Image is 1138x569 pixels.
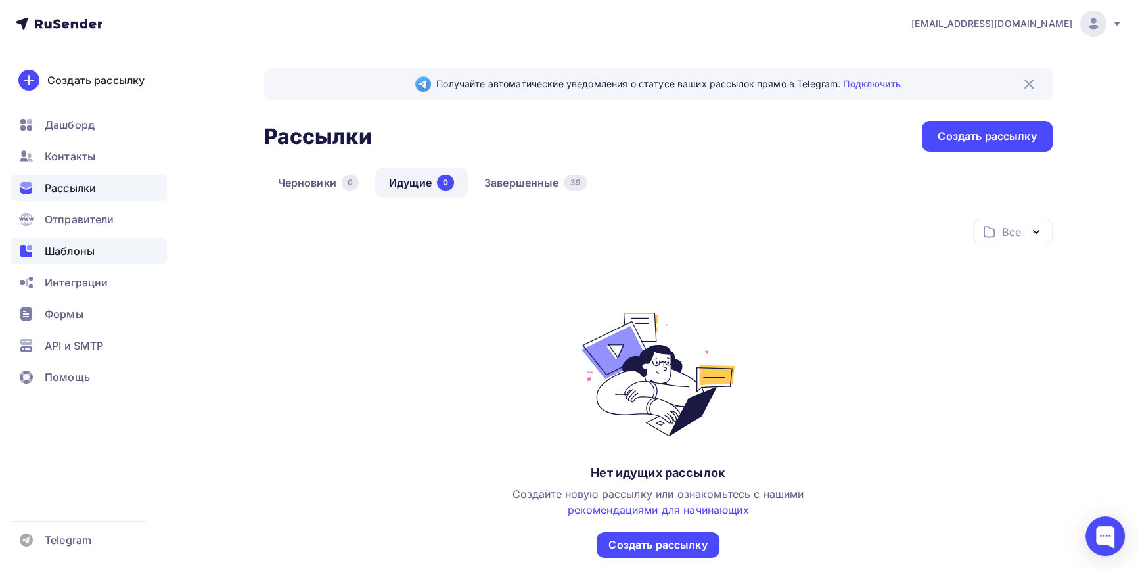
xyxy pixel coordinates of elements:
[1002,224,1020,240] div: Все
[843,78,900,89] a: Подключить
[437,175,454,191] div: 0
[911,11,1122,37] a: [EMAIL_ADDRESS][DOMAIN_NAME]
[45,369,90,385] span: Помощь
[11,238,167,264] a: Шаблоны
[11,301,167,327] a: Формы
[45,212,114,227] span: Отправители
[45,306,83,322] span: Формы
[45,243,95,259] span: Шаблоны
[264,168,373,198] a: Черновики0
[11,175,167,201] a: Рассылки
[11,143,167,170] a: Контакты
[375,168,468,198] a: Идущие0
[436,78,900,91] span: Получайте автоматические уведомления о статусе ваших рассылок прямо в Telegram.
[45,338,103,353] span: API и SMTP
[608,537,707,553] div: Создать рассылку
[911,17,1072,30] span: [EMAIL_ADDRESS][DOMAIN_NAME]
[938,129,1036,144] div: Создать рассылку
[45,148,95,164] span: Контакты
[47,72,145,88] div: Создать рассылку
[45,275,108,290] span: Интеграции
[264,124,372,150] h2: Рассылки
[342,175,359,191] div: 0
[45,180,96,196] span: Рассылки
[11,112,167,138] a: Дашборд
[11,206,167,233] a: Отправители
[567,503,748,516] a: рекомендациями для начинающих
[415,76,431,92] img: Telegram
[470,168,601,198] a: Завершенные39
[591,465,725,481] div: Нет идущих рассылок
[512,488,804,516] span: Создайте новую рассылку или ознакомьтесь с нашими
[45,117,95,133] span: Дашборд
[45,532,91,548] span: Telegram
[564,175,586,191] div: 39
[973,219,1053,244] button: Все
